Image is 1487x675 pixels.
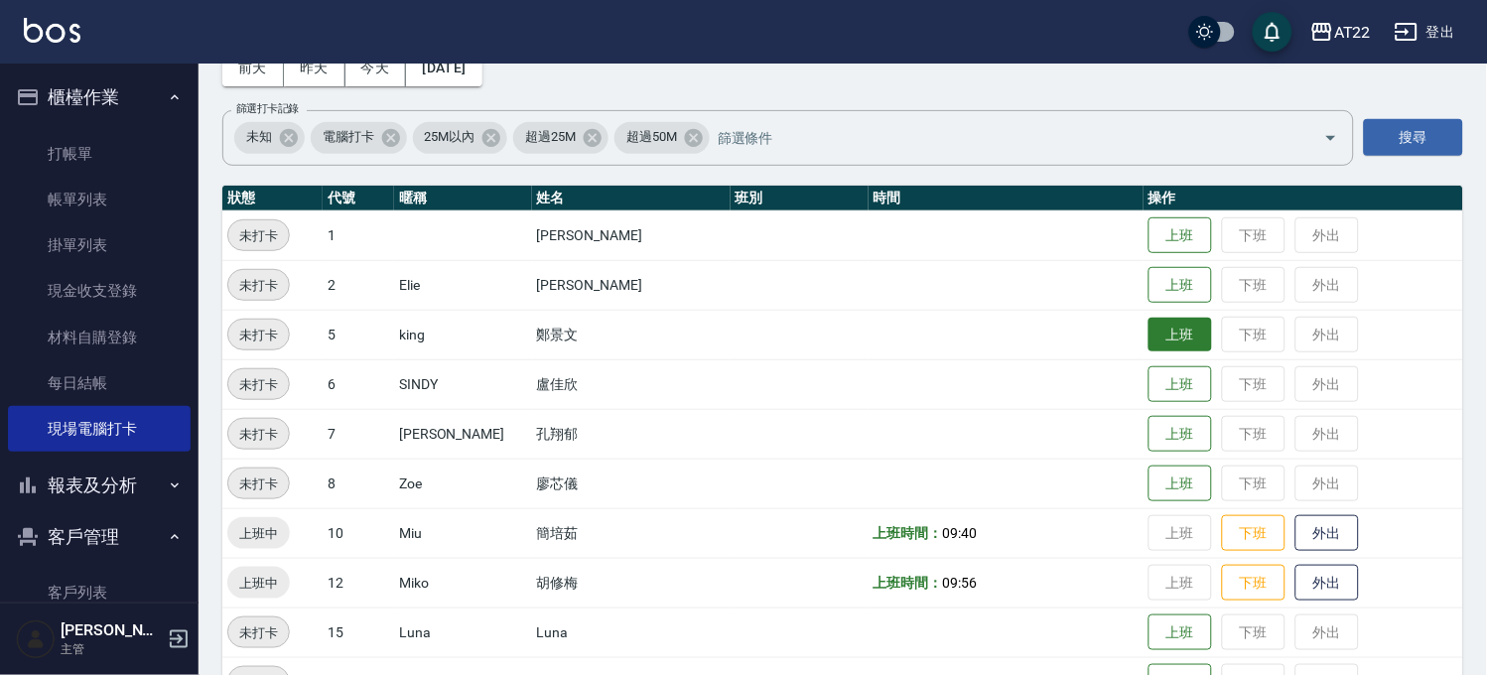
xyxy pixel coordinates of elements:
span: 未打卡 [228,225,289,246]
div: 電腦打卡 [311,122,407,154]
button: 客戶管理 [8,511,191,563]
span: 09:56 [942,575,977,591]
input: 篩選條件 [713,120,1289,155]
th: 暱稱 [394,186,532,211]
td: 盧佳欣 [532,359,731,409]
td: 5 [323,310,394,359]
td: Luna [532,607,731,657]
button: 前天 [222,50,284,86]
div: 未知 [234,122,305,154]
a: 材料自購登錄 [8,315,191,360]
td: [PERSON_NAME] [532,210,731,260]
td: Elie [394,260,532,310]
button: 上班 [1149,267,1212,304]
b: 上班時間： [874,575,943,591]
td: Luna [394,607,532,657]
span: 25M以內 [413,127,487,147]
span: 09:40 [942,525,977,541]
img: Logo [24,18,80,43]
td: [PERSON_NAME] [394,409,532,459]
img: Person [16,619,56,659]
span: 未打卡 [228,325,289,345]
button: 上班 [1149,416,1212,453]
button: 今天 [345,50,407,86]
td: [PERSON_NAME] [532,260,731,310]
td: 胡修梅 [532,558,731,607]
th: 姓名 [532,186,731,211]
td: 孔翔郁 [532,409,731,459]
td: king [394,310,532,359]
span: 未打卡 [228,275,289,296]
div: 超過25M [513,122,608,154]
th: 操作 [1144,186,1463,211]
button: 上班 [1149,466,1212,502]
div: AT22 [1334,20,1371,45]
span: 上班中 [227,573,290,594]
label: 篩選打卡記錄 [236,101,299,116]
button: 下班 [1222,565,1285,602]
button: 昨天 [284,50,345,86]
th: 代號 [323,186,394,211]
button: Open [1315,122,1347,154]
td: Miko [394,558,532,607]
button: 登出 [1387,14,1463,51]
td: 1 [323,210,394,260]
span: 未知 [234,127,284,147]
a: 現金收支登錄 [8,268,191,314]
td: 12 [323,558,394,607]
td: 15 [323,607,394,657]
a: 掛單列表 [8,222,191,268]
span: 未打卡 [228,424,289,445]
a: 客戶列表 [8,570,191,615]
a: 帳單列表 [8,177,191,222]
button: AT22 [1302,12,1379,53]
td: 10 [323,508,394,558]
span: 超過25M [513,127,588,147]
th: 時間 [869,186,1144,211]
button: save [1253,12,1292,52]
button: 外出 [1295,565,1359,602]
span: 上班中 [227,523,290,544]
td: Zoe [394,459,532,508]
button: 櫃檯作業 [8,71,191,123]
a: 打帳單 [8,131,191,177]
td: 鄭景文 [532,310,731,359]
button: 上班 [1149,614,1212,651]
a: 現場電腦打卡 [8,406,191,452]
td: 簡培茹 [532,508,731,558]
b: 上班時間： [874,525,943,541]
td: 8 [323,459,394,508]
span: 未打卡 [228,473,289,494]
span: 電腦打卡 [311,127,386,147]
td: SINDY [394,359,532,409]
button: 搜尋 [1364,119,1463,156]
th: 狀態 [222,186,323,211]
div: 超過50M [614,122,710,154]
td: Miu [394,508,532,558]
button: 報表及分析 [8,460,191,511]
button: 下班 [1222,515,1285,552]
span: 未打卡 [228,622,289,643]
a: 每日結帳 [8,360,191,406]
button: 上班 [1149,217,1212,254]
p: 主管 [61,640,162,658]
td: 2 [323,260,394,310]
button: [DATE] [406,50,481,86]
h5: [PERSON_NAME] [61,620,162,640]
button: 外出 [1295,515,1359,552]
span: 超過50M [614,127,689,147]
button: 上班 [1149,366,1212,403]
button: 上班 [1149,318,1212,352]
td: 廖芯儀 [532,459,731,508]
th: 班別 [731,186,869,211]
td: 7 [323,409,394,459]
td: 6 [323,359,394,409]
span: 未打卡 [228,374,289,395]
div: 25M以內 [413,122,508,154]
